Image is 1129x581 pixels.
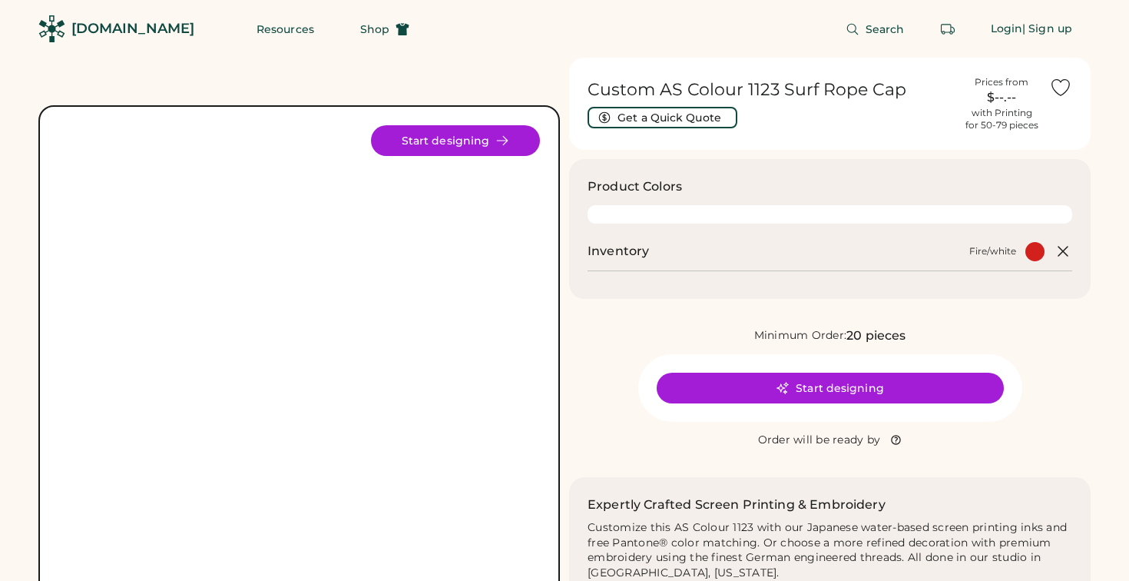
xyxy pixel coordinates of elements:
span: Shop [360,24,389,35]
button: Get a Quick Quote [588,107,737,128]
h1: Custom AS Colour 1123 Surf Rope Cap [588,79,954,101]
h3: Product Colors [588,178,682,196]
button: Retrieve an order [932,14,963,45]
div: with Printing for 50-79 pieces [965,107,1038,131]
div: Order will be ready by [758,433,881,448]
div: Fire/white [969,245,1016,257]
div: | Sign up [1022,22,1072,37]
h2: Expertly Crafted Screen Printing & Embroidery [588,496,886,514]
button: Start designing [657,373,1004,403]
div: Minimum Order: [754,328,847,344]
div: 20 pieces [846,327,906,345]
div: [DOMAIN_NAME] [71,19,194,38]
button: Start designing [371,125,540,156]
span: Search [866,24,905,35]
button: Shop [342,14,428,45]
div: Login [991,22,1023,37]
button: Search [827,14,923,45]
div: Prices from [975,76,1028,88]
img: Rendered Logo - Screens [38,15,65,42]
h2: Inventory [588,242,649,261]
button: Resources [238,14,333,45]
div: FREE SHIPPING [560,67,692,88]
div: $--.-- [963,88,1040,107]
